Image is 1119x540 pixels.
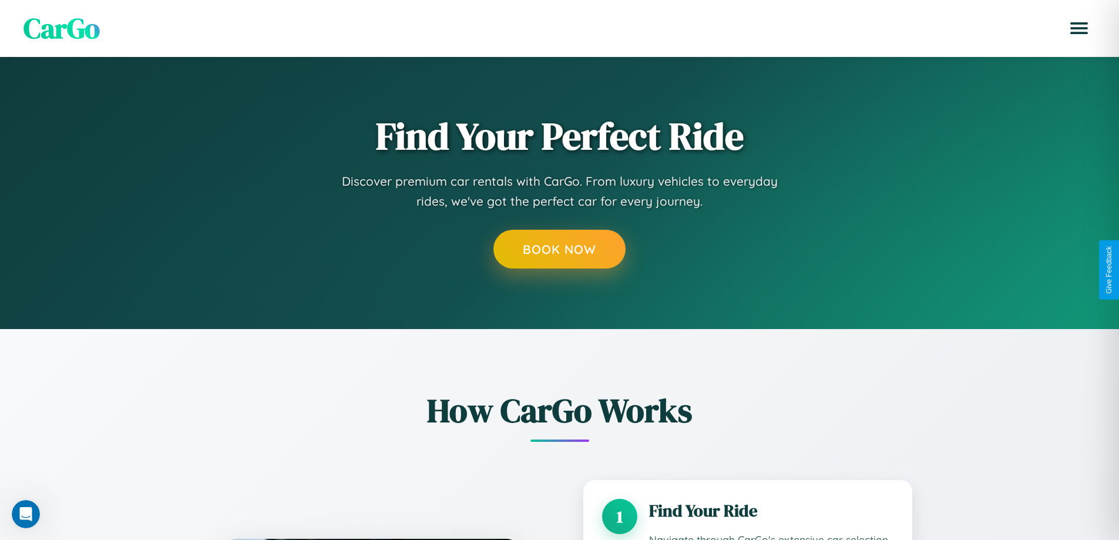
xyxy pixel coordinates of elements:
h1: Find Your Perfect Ride [376,116,744,157]
span: CarGo [23,9,100,48]
h2: How CarGo Works [207,388,912,433]
div: Give Feedback [1105,246,1113,294]
p: Discover premium car rentals with CarGo. From luxury vehicles to everyday rides, we've got the pe... [325,172,795,211]
button: Book Now [493,230,626,269]
iframe: Intercom live chat [12,500,40,528]
h3: Find Your Ride [649,499,893,522]
div: 1 [602,499,637,534]
button: Open menu [1063,12,1096,45]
